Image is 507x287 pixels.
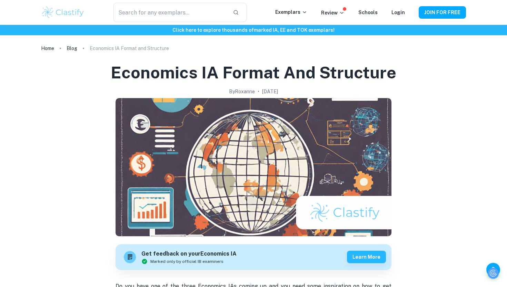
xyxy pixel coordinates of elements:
button: Help and Feedback [486,263,500,277]
img: Economics IA Format and Structure cover image [116,98,391,236]
h2: [DATE] [262,88,278,95]
button: JOIN FOR FREE [419,6,466,19]
a: Home [41,44,54,53]
a: Get feedback on yourEconomics IAMarked only by official IB examinersLearn more [116,244,391,270]
a: Login [391,10,405,15]
h2: By Roxanne [229,88,255,95]
button: Learn more [347,251,386,263]
img: Clastify logo [41,6,85,19]
h6: Click here to explore thousands of marked IA, EE and TOK exemplars ! [1,26,506,34]
span: Marked only by official IB examiners [150,258,223,265]
a: Schools [358,10,378,15]
a: Blog [67,44,77,53]
p: Review [321,9,345,17]
input: Search for any exemplars... [113,3,227,22]
p: Exemplars [275,8,307,16]
p: • [258,88,259,95]
h1: Economics IA Format and Structure [111,61,396,84]
h6: Get feedback on your Economics IA [141,250,237,258]
p: Economics IA Format and Structure [90,45,169,52]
